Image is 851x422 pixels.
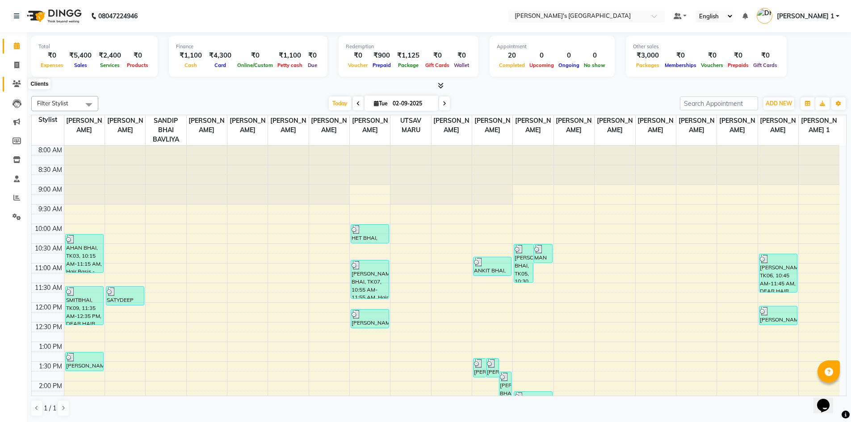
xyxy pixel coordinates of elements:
div: 8:30 AM [37,165,64,175]
span: No show [582,62,608,68]
span: Wallet [452,62,471,68]
div: [PERSON_NAME], TK06, 10:45 AM-11:45 AM, DEAR HAIR CUT,DEAR [PERSON_NAME] [759,254,797,292]
div: ₹0 [725,50,751,61]
span: [PERSON_NAME] [350,115,390,136]
div: Clients [28,79,50,89]
span: Package [396,62,421,68]
span: Cash [182,62,199,68]
div: ₹5,400 [66,50,95,61]
span: Petty cash [275,62,305,68]
span: Gift Cards [423,62,452,68]
span: [PERSON_NAME] [758,115,798,136]
span: [PERSON_NAME] [432,115,472,136]
iframe: chat widget [813,386,842,413]
div: 10:30 AM [33,244,64,253]
img: DHRUV DAVE 1 [757,8,772,24]
input: 2025-09-02 [390,97,435,110]
span: Online/Custom [235,62,275,68]
input: Search Appointment [680,96,758,110]
span: Memberships [662,62,699,68]
div: ₹0 [662,50,699,61]
div: 0 [527,50,556,61]
div: 9:00 AM [37,185,64,194]
div: AHAN BHAI, TK03, 10:15 AM-11:15 AM, Hair Basis - [PERSON_NAME],Hair Basis - Hair Cut [66,234,103,272]
div: ₹0 [452,50,471,61]
div: SMITBHAI, TK09, 11:35 AM-12:35 PM, DEAR HAIR CUT,Hair Basis - [PERSON_NAME] [66,287,103,325]
div: ₹4,300 [205,50,235,61]
span: [PERSON_NAME] 1 [777,12,834,21]
div: 20 [497,50,527,61]
div: PRINCE BHAI, TK15, 02:15 PM-02:45 PM, Hair Basis - Hair Cut [514,392,552,410]
button: ADD NEW [763,97,794,110]
div: ₹1,125 [394,50,423,61]
span: [PERSON_NAME] [105,115,145,136]
div: [PERSON_NAME] BHAI, TK07, 10:55 AM-11:55 AM, Hair Basis - Hair Cut,Hair Basis - [PERSON_NAME] [351,260,389,298]
span: [PERSON_NAME] 1 [799,115,839,136]
div: 1:30 PM [37,362,64,371]
div: ₹0 [38,50,66,61]
span: [PERSON_NAME] [676,115,717,136]
div: Finance [176,43,320,50]
div: 0 [582,50,608,61]
span: Voucher [346,62,370,68]
div: 11:30 AM [33,283,64,292]
div: [PERSON_NAME] BHAI, TK05, 10:30 AM-11:30 AM, Hair Basis - Hair Cut,Hair Basis - [PERSON_NAME] [514,244,532,282]
div: [PERSON_NAME] BHAI, TK16, 01:45 PM-02:45 PM, DEAR HAIR CUT,DEAR [PERSON_NAME] [499,372,511,410]
span: Due [306,62,319,68]
div: 11:00 AM [33,263,64,273]
span: Expenses [38,62,66,68]
div: ₹1,100 [176,50,205,61]
span: Tue [372,100,390,107]
span: [PERSON_NAME] [472,115,512,136]
div: 10:00 AM [33,224,64,234]
span: Services [98,62,122,68]
span: Prepaid [370,62,393,68]
div: 12:30 PM [34,322,64,332]
span: [PERSON_NAME] [64,115,105,136]
span: Card [212,62,228,68]
span: [PERSON_NAME] [187,115,227,136]
span: Filter Stylist [37,100,68,107]
span: [PERSON_NAME] [309,115,349,136]
span: Packages [634,62,662,68]
b: 08047224946 [98,4,138,29]
span: [PERSON_NAME] [513,115,553,136]
span: [PERSON_NAME] [268,115,308,136]
span: [PERSON_NAME] [227,115,268,136]
div: [PERSON_NAME], TK12, 01:15 PM-01:45 PM, Hair Basis - [PERSON_NAME] By Creative Artist [66,352,103,371]
div: MAN BHAI, TK02, 10:30 AM-11:00 AM, DEAR HAIR CUT [534,244,552,263]
span: Upcoming [527,62,556,68]
div: [PERSON_NAME] BHAI, TK13, 01:25 PM-01:55 PM, DEAR HAIR CUT [474,359,486,377]
div: Stylist [32,115,64,125]
div: [PERSON_NAME] BAVLIYA, TK10, 12:05 PM-12:35 PM, Hair Basis - Hair Cut [759,306,797,325]
div: ₹0 [699,50,725,61]
div: ₹3,000 [633,50,662,61]
span: [PERSON_NAME] [717,115,757,136]
span: [PERSON_NAME] [636,115,676,136]
div: ₹0 [423,50,452,61]
div: [PERSON_NAME], TK11, 12:10 PM-12:40 PM, DEAR [PERSON_NAME] [351,309,389,328]
div: ANKIT BHAI, TK04, 10:50 AM-11:20 AM, Hair Basis - [PERSON_NAME] [474,257,511,276]
span: [PERSON_NAME] [595,115,635,136]
div: 12:00 PM [34,303,64,312]
span: Ongoing [556,62,582,68]
span: Today [329,96,351,110]
div: 1:00 PM [37,342,64,351]
img: logo [23,4,84,29]
span: Completed [497,62,527,68]
div: ₹0 [751,50,780,61]
span: Sales [72,62,89,68]
span: 1 / 1 [44,404,56,413]
span: Gift Cards [751,62,780,68]
div: 2:00 PM [37,381,64,391]
span: [PERSON_NAME] [554,115,594,136]
div: ₹0 [235,50,275,61]
span: UTSAV MARU [390,115,431,136]
div: HET BHAI, TK01, 10:00 AM-10:30 AM, Hair Basis - Hair Cut [351,225,389,243]
div: ₹0 [346,50,370,61]
div: 0 [556,50,582,61]
div: Total [38,43,151,50]
span: Prepaids [725,62,751,68]
span: Products [125,62,151,68]
div: ₹0 [125,50,151,61]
